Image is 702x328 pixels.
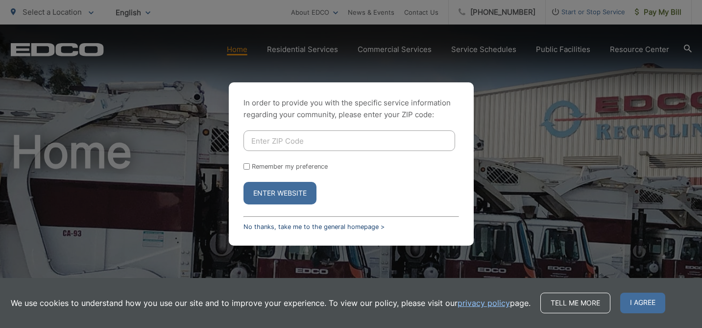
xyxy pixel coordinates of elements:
[620,293,665,313] span: I agree
[243,97,459,121] p: In order to provide you with the specific service information regarding your community, please en...
[243,223,385,230] a: No thanks, take me to the general homepage >
[252,163,328,170] label: Remember my preference
[458,297,510,309] a: privacy policy
[11,297,531,309] p: We use cookies to understand how you use our site and to improve your experience. To view our pol...
[243,182,316,204] button: Enter Website
[243,130,455,151] input: Enter ZIP Code
[540,293,610,313] a: Tell me more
